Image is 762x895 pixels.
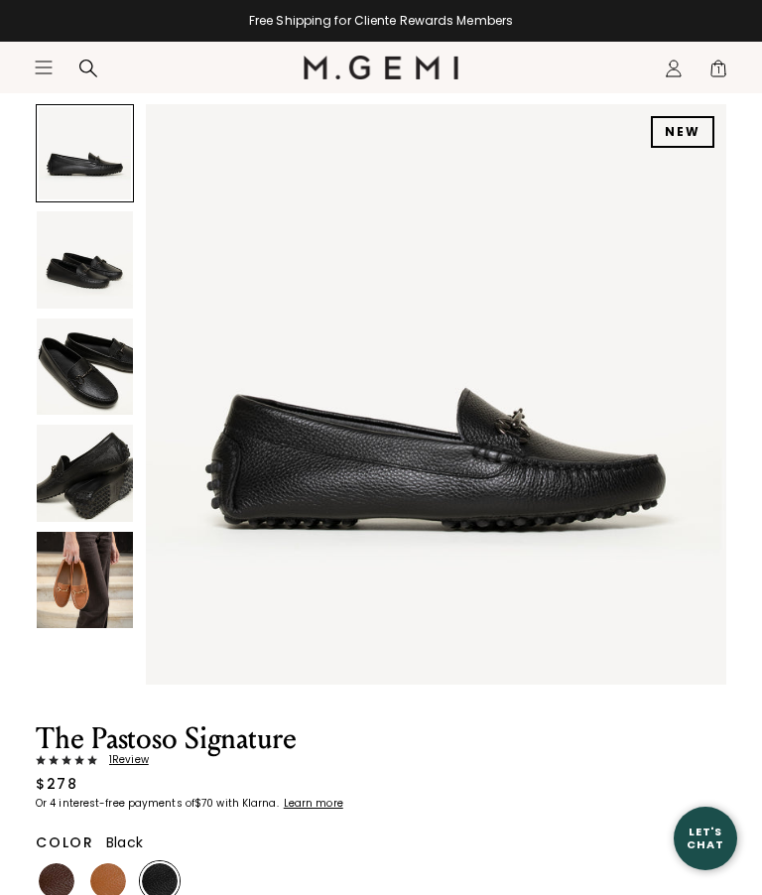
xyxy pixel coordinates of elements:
img: M.Gemi [304,56,459,79]
img: The Pastoso Signature [37,319,133,415]
img: The Pastoso Signature [37,532,133,628]
img: The Pastoso Signature [37,425,133,521]
img: The Pastoso Signature [146,104,726,685]
div: Let's Chat [674,826,737,850]
a: 1Review [36,754,449,766]
span: 1 Review [97,754,149,766]
a: Learn more [282,798,343,810]
span: 1 [708,63,728,82]
klarna-placement-style-body: Or 4 interest-free payments of [36,796,194,811]
klarna-placement-style-body: with Klarna [216,796,281,811]
klarna-placement-style-amount: $70 [194,796,213,811]
klarna-placement-style-cta: Learn more [284,796,343,811]
div: $278 [36,774,77,794]
img: The Pastoso Signature [37,211,133,308]
h1: The Pastoso Signature [36,724,449,754]
span: Black [106,832,143,852]
button: Open site menu [34,58,54,77]
h2: Color [36,834,94,850]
